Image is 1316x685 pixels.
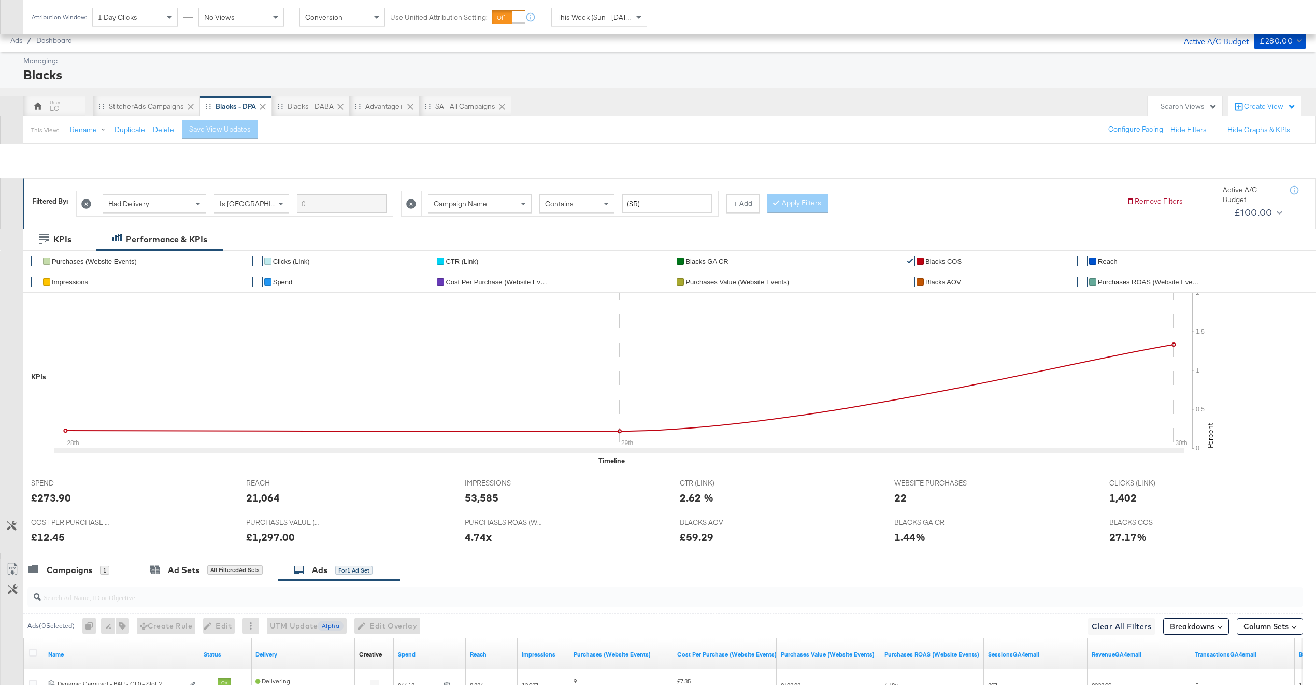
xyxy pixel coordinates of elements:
a: ✔ [665,277,675,287]
a: The average cost for each purchase tracked by your Custom Audience pixel on your website after pe... [677,650,777,659]
div: 0 [82,618,101,634]
span: PURCHASES VALUE (WEBSITE EVENTS) [246,518,324,527]
span: £7.35 [677,677,691,685]
div: 2.62 % [680,490,713,505]
div: KPIs [31,372,46,382]
span: Is [GEOGRAPHIC_DATA] [220,199,299,208]
span: 9 [574,677,577,685]
a: ✔ [252,256,263,266]
a: ✔ [905,277,915,287]
span: CLICKS (LINK) [1109,478,1187,488]
a: Dashboard [36,36,72,45]
span: Blacks AOV [925,278,961,286]
div: Drag to reorder tab [205,103,211,109]
a: ✔ [252,277,263,287]
button: Hide Graphs & KPIs [1227,125,1290,135]
span: Delivering [255,677,290,685]
a: ✔ [665,256,675,266]
div: Active A/C Budget [1223,185,1280,204]
div: 1 [100,566,109,575]
div: £12.45 [31,530,65,545]
div: 53,585 [465,490,498,505]
div: Managing: [23,56,1303,66]
div: Performance & KPIs [126,234,207,246]
span: CTR (LINK) [680,478,757,488]
div: Blacks - DABA [288,102,334,111]
div: 22 [894,490,907,505]
div: SA - All campaigns [435,102,495,111]
text: Percent [1206,423,1215,448]
button: £100.00 [1230,204,1284,221]
span: Purchases (Website Events) [52,258,137,265]
div: StitcherAds Campaigns [109,102,184,111]
a: The total amount spent to date. [398,650,462,659]
div: £280.00 [1260,35,1293,48]
span: Blacks GA CR [685,258,728,265]
div: Blacks [23,66,1303,83]
button: Clear All Filters [1088,618,1155,635]
a: ✔ [1077,256,1088,266]
span: No Views [204,12,235,22]
div: Timeline [598,456,625,466]
button: Rename [63,121,117,139]
a: Transaction Revenue - The total sale revenue [1092,650,1187,659]
a: Sessions - The total number of sessions [988,650,1083,659]
a: ✔ [905,256,915,266]
a: ✔ [31,277,41,287]
a: ✔ [425,256,435,266]
span: CTR (Link) [446,258,478,265]
span: Ads [10,36,22,45]
div: Campaigns [47,564,92,576]
button: Column Sets [1237,618,1303,635]
span: BLACKS AOV [680,518,757,527]
a: The total value of the purchase actions divided by spend tracked by your Custom Audience pixel on... [884,650,980,659]
div: 1,402 [1109,490,1137,505]
span: Purchases Value (Website Events) [685,278,789,286]
div: for 1 Ad Set [335,566,373,575]
div: Attribution Window: [31,13,87,21]
a: The number of times your ad was served. On mobile apps an ad is counted as served the first time ... [522,650,565,659]
div: Active A/C Budget [1173,33,1249,48]
span: Spend [273,278,293,286]
span: Cost Per Purchase (Website Events) [446,278,549,286]
a: The total value of the purchase actions tracked by your Custom Audience pixel on your website aft... [781,650,876,659]
a: ✔ [31,256,41,266]
div: Drag to reorder tab [425,103,431,109]
a: Ad Name. [48,650,195,659]
button: Delete [153,125,174,135]
label: Use Unified Attribution Setting: [390,12,488,22]
span: BLACKS GA CR [894,518,972,527]
span: Campaign Name [434,199,487,208]
span: Had Delivery [108,199,149,208]
div: Ad Sets [168,564,199,576]
div: KPIs [53,234,71,246]
a: The number of people your ad was served to. [470,650,513,659]
span: REACH [246,478,324,488]
span: IMPRESSIONS [465,478,542,488]
div: Create View [1244,102,1296,112]
span: 1 Day Clicks [98,12,137,22]
a: ✔ [1077,277,1088,287]
span: Clear All Filters [1092,620,1151,633]
div: Drag to reorder tab [277,103,283,109]
div: 4.74x [465,530,492,545]
div: £59.29 [680,530,713,545]
div: Drag to reorder tab [98,103,104,109]
div: Ads [312,564,327,576]
button: £280.00 [1254,33,1306,49]
div: This View: [31,126,59,134]
div: Filtered By: [32,196,68,206]
div: Ads ( 0 Selected) [27,621,75,631]
button: Hide Filters [1170,125,1207,135]
span: Conversion [305,12,342,22]
button: Remove Filters [1126,196,1183,206]
a: Reflects the ability of your Ad to achieve delivery. [255,650,351,659]
span: Purchases ROAS (Website Events) [1098,278,1201,286]
span: PURCHASES ROAS (WEBSITE EVENTS) [465,518,542,527]
div: £1,297.00 [246,530,295,545]
div: 27.17% [1109,530,1147,545]
div: Creative [359,650,382,659]
a: Transactions - The total number of transactions [1195,650,1291,659]
a: Shows the creative associated with your ad. [359,650,382,659]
